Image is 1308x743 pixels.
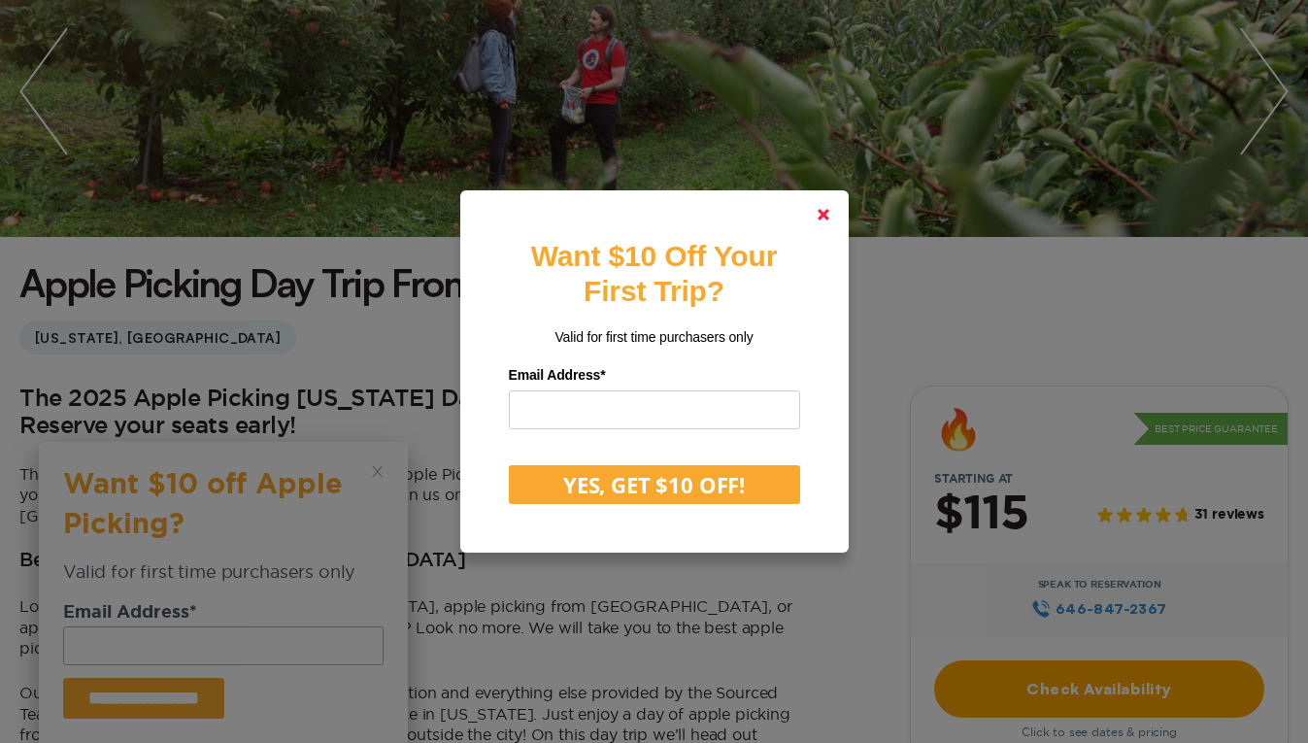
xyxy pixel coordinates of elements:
label: Email Address [509,360,800,390]
span: Required [600,367,605,383]
button: YES, GET $10 OFF! [509,465,800,504]
strong: Want $10 Off Your First Trip? [531,240,777,307]
span: Valid for first time purchasers only [554,329,753,345]
a: Close [800,191,847,238]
